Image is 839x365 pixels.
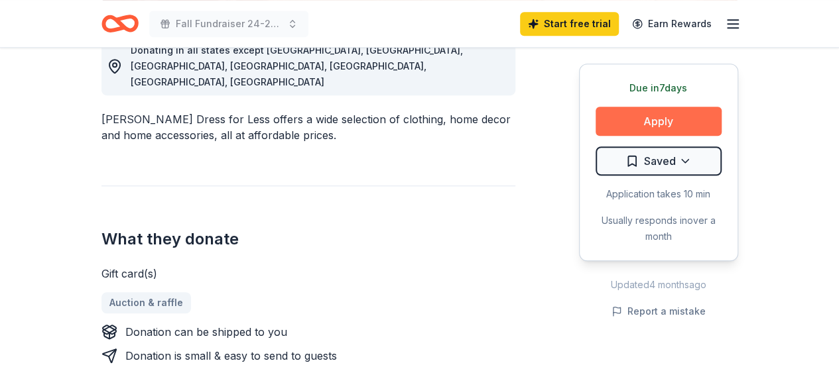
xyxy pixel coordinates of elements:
[125,324,287,340] div: Donation can be shipped to you
[596,186,722,202] div: Application takes 10 min
[101,111,515,143] div: [PERSON_NAME] Dress for Less offers a wide selection of clothing, home decor and home accessories...
[596,146,722,176] button: Saved
[596,213,722,244] div: Usually responds in over a month
[101,229,515,250] h2: What they donate
[176,16,282,32] span: Fall Fundraiser 24-25 SY
[125,348,337,364] div: Donation is small & easy to send to guests
[579,277,738,293] div: Updated 4 months ago
[101,266,515,282] div: Gift card(s)
[624,12,720,36] a: Earn Rewards
[644,152,676,170] span: Saved
[596,107,722,136] button: Apply
[612,303,706,319] button: Report a mistake
[131,44,463,87] span: Donating in all states except [GEOGRAPHIC_DATA], [GEOGRAPHIC_DATA], [GEOGRAPHIC_DATA], [GEOGRAPHI...
[101,8,139,39] a: Home
[520,12,619,36] a: Start free trial
[101,292,191,313] a: Auction & raffle
[149,11,308,37] button: Fall Fundraiser 24-25 SY
[596,80,722,96] div: Due in 7 days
